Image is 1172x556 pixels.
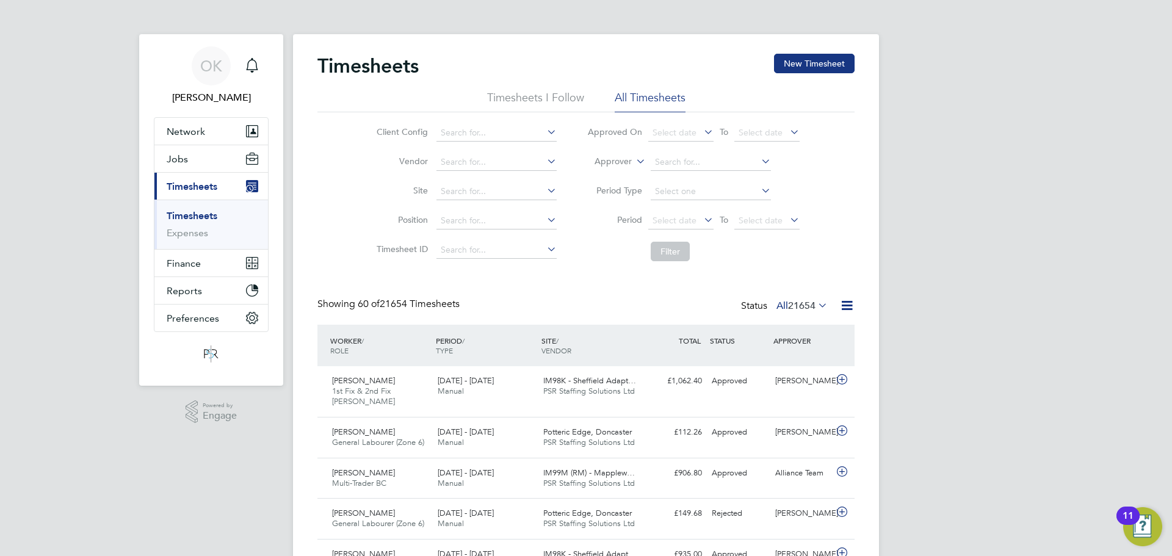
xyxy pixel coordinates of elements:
span: Select date [739,127,783,138]
button: Timesheets [154,173,268,200]
span: IM98K - Sheffield Adapt… [543,375,636,386]
span: Reports [167,285,202,297]
span: [PERSON_NAME] [332,375,395,386]
button: Reports [154,277,268,304]
div: Rejected [707,504,770,524]
div: APPROVER [770,330,834,352]
div: £149.68 [643,504,707,524]
div: [PERSON_NAME] [770,422,834,442]
label: Vendor [373,156,428,167]
h2: Timesheets [317,54,419,78]
span: Manual [438,478,464,488]
span: To [716,124,732,140]
div: Approved [707,422,770,442]
div: SITE [538,330,644,361]
button: New Timesheet [774,54,855,73]
span: [DATE] - [DATE] [438,427,494,437]
div: £112.26 [643,422,707,442]
span: General Labourer (Zone 6) [332,518,424,529]
div: Status [741,298,830,315]
label: Period Type [587,185,642,196]
span: OK [200,58,222,74]
span: Potteric Edge, Doncaster [543,508,632,518]
button: Filter [651,242,690,261]
div: Approved [707,371,770,391]
div: Timesheets [154,200,268,249]
div: PERIOD [433,330,538,361]
span: PSR Staffing Solutions Ltd [543,478,635,488]
span: To [716,212,732,228]
span: TYPE [436,345,453,355]
span: Manual [438,386,464,396]
span: Select date [653,127,696,138]
input: Search for... [436,125,557,142]
div: STATUS [707,330,770,352]
label: Site [373,185,428,196]
button: Finance [154,250,268,276]
span: [PERSON_NAME] [332,508,395,518]
span: [PERSON_NAME] [332,468,395,478]
span: Preferences [167,312,219,324]
span: Manual [438,518,464,529]
span: Timesheets [167,181,217,192]
span: Multi-Trader BC [332,478,386,488]
button: Network [154,118,268,145]
span: PSR Staffing Solutions Ltd [543,437,635,447]
label: Position [373,214,428,225]
label: Period [587,214,642,225]
button: Open Resource Center, 11 new notifications [1123,507,1162,546]
div: [PERSON_NAME] [770,504,834,524]
a: Timesheets [167,210,217,222]
div: £1,062.40 [643,371,707,391]
img: psrsolutions-logo-retina.png [200,344,222,364]
span: PSR Staffing Solutions Ltd [543,386,635,396]
span: / [556,336,559,345]
span: Powered by [203,400,237,411]
li: Timesheets I Follow [487,90,584,112]
label: All [776,300,828,312]
span: IM99M (RM) - Mapplew… [543,468,635,478]
input: Select one [651,183,771,200]
nav: Main navigation [139,34,283,386]
span: [PERSON_NAME] [332,427,395,437]
input: Search for... [436,212,557,229]
span: TOTAL [679,336,701,345]
div: WORKER [327,330,433,361]
span: / [361,336,364,345]
span: Olivia Kassim [154,90,269,105]
input: Search for... [436,183,557,200]
span: General Labourer (Zone 6) [332,437,424,447]
label: Timesheet ID [373,244,428,255]
span: 60 of [358,298,380,310]
div: Showing [317,298,462,311]
span: [DATE] - [DATE] [438,375,494,386]
span: PSR Staffing Solutions Ltd [543,518,635,529]
div: [PERSON_NAME] [770,371,834,391]
input: Search for... [651,154,771,171]
span: Select date [653,215,696,226]
input: Search for... [436,154,557,171]
span: Potteric Edge, Doncaster [543,427,632,437]
span: [DATE] - [DATE] [438,468,494,478]
span: Select date [739,215,783,226]
span: Finance [167,258,201,269]
span: ROLE [330,345,349,355]
div: 11 [1123,516,1134,532]
div: £906.80 [643,463,707,483]
div: Approved [707,463,770,483]
li: All Timesheets [615,90,685,112]
span: 1st Fix & 2nd Fix [PERSON_NAME] [332,386,395,406]
a: Expenses [167,227,208,239]
span: / [462,336,465,345]
label: Approver [577,156,632,168]
div: Alliance Team [770,463,834,483]
input: Search for... [436,242,557,259]
label: Approved On [587,126,642,137]
span: Network [167,126,205,137]
span: 21654 [788,300,816,312]
a: Go to home page [154,344,269,364]
span: Jobs [167,153,188,165]
a: Powered byEngage [186,400,237,424]
span: [DATE] - [DATE] [438,508,494,518]
span: Manual [438,437,464,447]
